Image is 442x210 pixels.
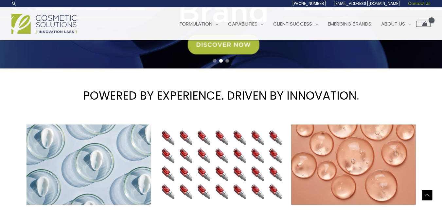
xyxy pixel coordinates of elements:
[292,1,326,6] span: [PHONE_NUMBER]
[11,14,77,34] img: Cosmetic Solutions Logo
[219,59,223,63] span: Go to slide 2
[180,20,212,27] span: Formulation
[11,1,17,6] a: Search icon link
[323,14,376,34] a: Emerging Brands
[170,14,431,34] nav: Site Navigation
[268,14,323,34] a: Client Success
[334,1,400,6] span: [EMAIL_ADDRESS][DOMAIN_NAME]
[223,14,268,34] a: Capabilities
[225,59,229,63] span: Go to slide 3
[416,21,431,27] a: View Shopping Cart, empty
[27,124,151,205] img: turnkey private label skincare
[408,1,431,6] span: Contact Us
[159,124,283,205] img: Contract Manufacturing
[376,14,416,34] a: About Us
[175,14,223,34] a: Formulation
[228,20,257,27] span: Capabilities
[381,20,405,27] span: About Us
[291,124,416,205] img: Custom Formulation
[213,59,217,63] span: Go to slide 1
[328,20,371,27] span: Emerging Brands
[273,20,312,27] span: Client Success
